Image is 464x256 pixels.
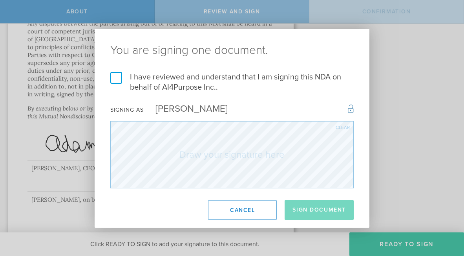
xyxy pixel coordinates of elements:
div: Signing as [110,107,144,113]
button: Cancel [208,200,277,220]
button: Sign Document [285,200,354,220]
ng-pluralize: You are signing one document. [110,44,354,56]
iframe: Chat Widget [425,195,464,232]
label: I have reviewed and understand that I am signing this NDA on behalf of AI4Purpose Inc.. [110,72,354,92]
div: [PERSON_NAME] [144,103,228,114]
